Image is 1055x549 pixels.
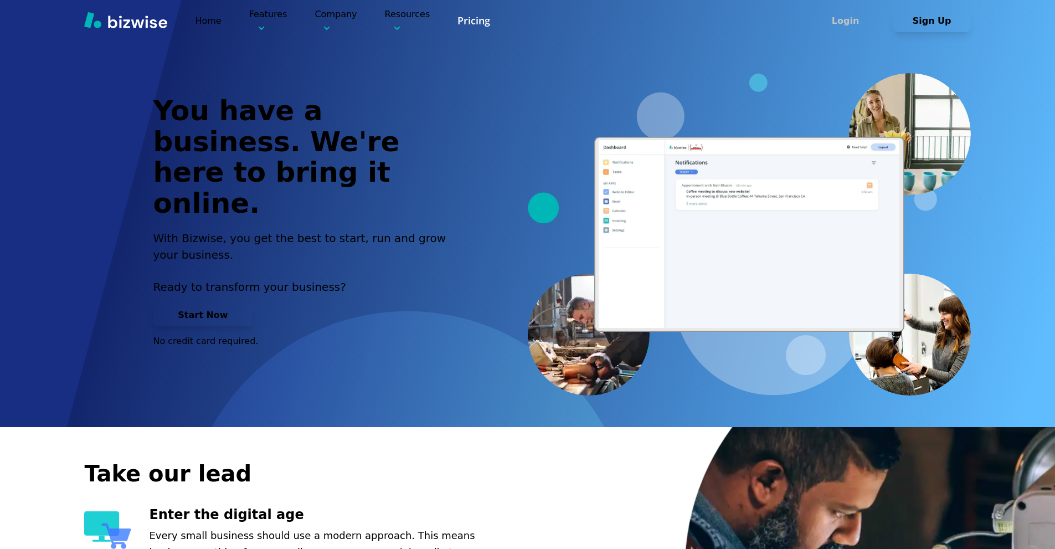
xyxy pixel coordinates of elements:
[84,12,167,28] img: Bizwise Logo
[249,8,287,34] p: Features
[153,230,459,263] h2: With Bizwise, you get the best to start, run and grow your business.
[195,16,221,26] a: Home
[893,16,971,26] a: Sign Up
[84,511,131,549] img: Enter the digital age Icon
[893,10,971,32] button: Sign Up
[153,310,253,320] a: Start Now
[153,335,459,347] p: No credit card required.
[807,16,893,26] a: Login
[153,96,459,219] h1: You have a business. We're here to bring it online.
[807,10,884,32] button: Login
[84,459,915,489] h2: Take our lead
[153,279,459,295] p: Ready to transform your business?
[149,506,500,524] h3: Enter the digital age
[457,14,490,28] a: Pricing
[385,8,430,34] p: Resources
[153,304,253,326] button: Start Now
[315,8,357,34] p: Company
